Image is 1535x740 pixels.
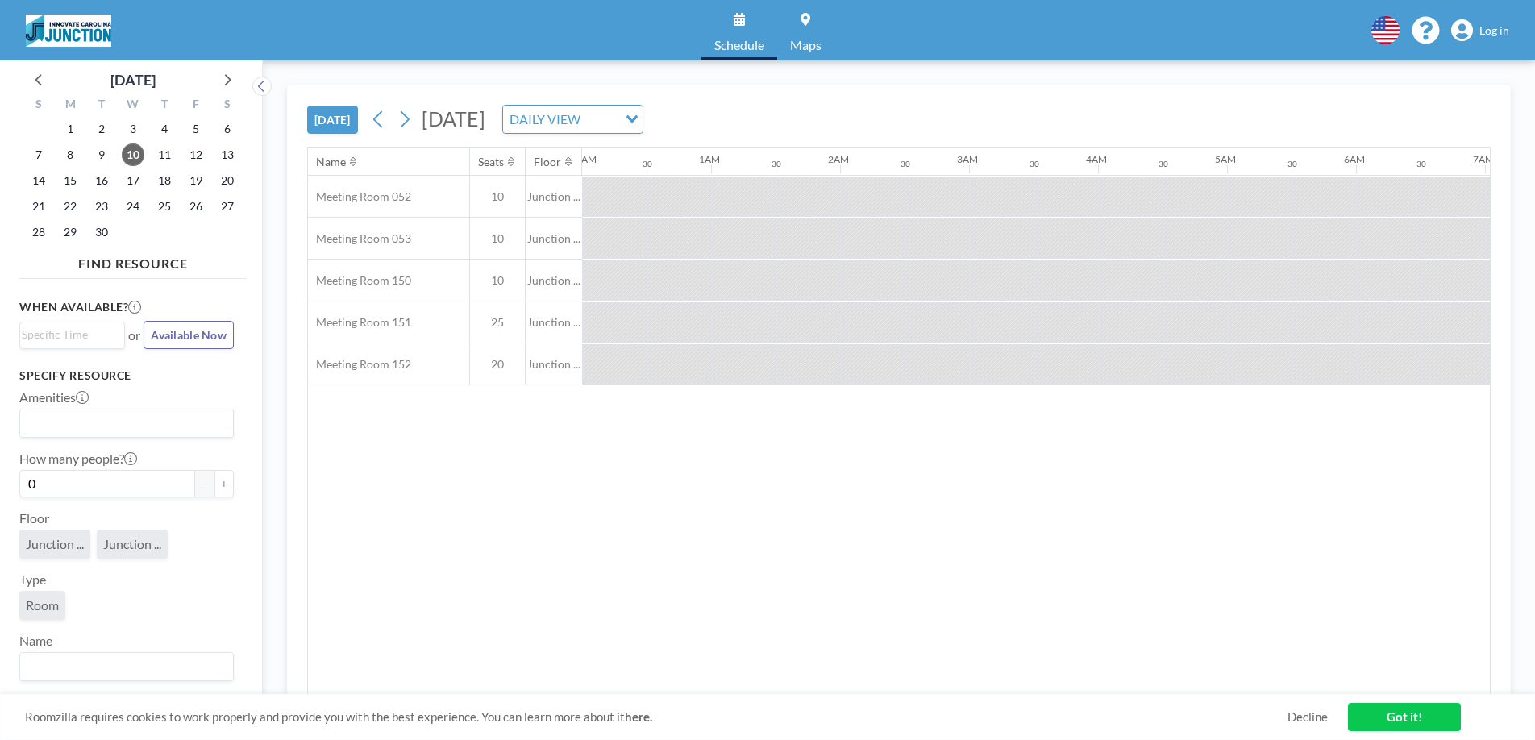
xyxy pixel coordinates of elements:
[19,368,234,383] h3: Specify resource
[308,273,411,288] span: Meeting Room 150
[307,106,358,134] button: [DATE]
[185,169,207,192] span: Friday, September 19, 2025
[1086,153,1107,165] div: 4AM
[308,231,411,246] span: Meeting Room 053
[570,153,597,165] div: 12AM
[20,653,233,680] div: Search for option
[22,413,224,434] input: Search for option
[526,189,582,204] span: Junction ...
[308,189,411,204] span: Meeting Room 052
[308,315,411,330] span: Meeting Room 151
[118,95,149,116] div: W
[772,159,781,169] div: 30
[185,143,207,166] span: Friday, September 12, 2025
[828,153,849,165] div: 2AM
[216,195,239,218] span: Saturday, September 27, 2025
[526,231,582,246] span: Junction ...
[1030,159,1039,169] div: 30
[790,39,822,52] span: Maps
[90,118,113,140] span: Tuesday, September 2, 2025
[153,169,176,192] span: Thursday, September 18, 2025
[22,656,224,677] input: Search for option
[148,95,180,116] div: T
[1159,159,1168,169] div: 30
[526,315,582,330] span: Junction ...
[122,169,144,192] span: Wednesday, September 17, 2025
[506,109,584,130] span: DAILY VIEW
[86,95,118,116] div: T
[122,195,144,218] span: Wednesday, September 24, 2025
[26,15,111,47] img: organization-logo
[185,195,207,218] span: Friday, September 26, 2025
[195,470,214,497] button: -
[901,159,910,169] div: 30
[25,709,1287,725] span: Roomzilla requires cookies to work properly and provide you with the best experience. You can lea...
[478,155,504,169] div: Seats
[422,106,485,131] span: [DATE]
[643,159,652,169] div: 30
[470,273,525,288] span: 10
[122,143,144,166] span: Wednesday, September 10, 2025
[151,328,227,342] span: Available Now
[59,118,81,140] span: Monday, September 1, 2025
[1215,153,1236,165] div: 5AM
[122,118,144,140] span: Wednesday, September 3, 2025
[22,326,115,343] input: Search for option
[625,709,652,724] a: here.
[90,195,113,218] span: Tuesday, September 23, 2025
[59,195,81,218] span: Monday, September 22, 2025
[90,143,113,166] span: Tuesday, September 9, 2025
[20,409,233,437] div: Search for option
[585,109,616,130] input: Search for option
[59,169,81,192] span: Monday, September 15, 2025
[180,95,211,116] div: F
[1416,159,1426,169] div: 30
[27,169,50,192] span: Sunday, September 14, 2025
[26,536,84,552] span: Junction ...
[470,189,525,204] span: 10
[534,155,561,169] div: Floor
[153,143,176,166] span: Thursday, September 11, 2025
[27,143,50,166] span: Sunday, September 7, 2025
[1287,709,1328,725] a: Decline
[23,95,55,116] div: S
[20,322,124,347] div: Search for option
[1473,153,1494,165] div: 7AM
[153,195,176,218] span: Thursday, September 25, 2025
[90,221,113,243] span: Tuesday, September 30, 2025
[216,143,239,166] span: Saturday, September 13, 2025
[55,95,86,116] div: M
[1348,703,1461,731] a: Got it!
[144,321,234,349] button: Available Now
[103,536,161,552] span: Junction ...
[26,597,59,613] span: Room
[1344,153,1365,165] div: 6AM
[19,389,89,405] label: Amenities
[957,153,978,165] div: 3AM
[90,169,113,192] span: Tuesday, September 16, 2025
[1287,159,1297,169] div: 30
[470,315,525,330] span: 25
[316,155,346,169] div: Name
[503,106,643,133] div: Search for option
[470,357,525,372] span: 20
[185,118,207,140] span: Friday, September 5, 2025
[59,221,81,243] span: Monday, September 29, 2025
[308,357,411,372] span: Meeting Room 152
[526,357,582,372] span: Junction ...
[19,249,247,272] h4: FIND RESOURCE
[19,510,49,526] label: Floor
[153,118,176,140] span: Thursday, September 4, 2025
[19,633,52,649] label: Name
[27,221,50,243] span: Sunday, September 28, 2025
[19,572,46,588] label: Type
[470,231,525,246] span: 10
[59,143,81,166] span: Monday, September 8, 2025
[526,273,582,288] span: Junction ...
[19,451,137,467] label: How many people?
[1451,19,1509,42] a: Log in
[216,118,239,140] span: Saturday, September 6, 2025
[110,69,156,91] div: [DATE]
[211,95,243,116] div: S
[699,153,720,165] div: 1AM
